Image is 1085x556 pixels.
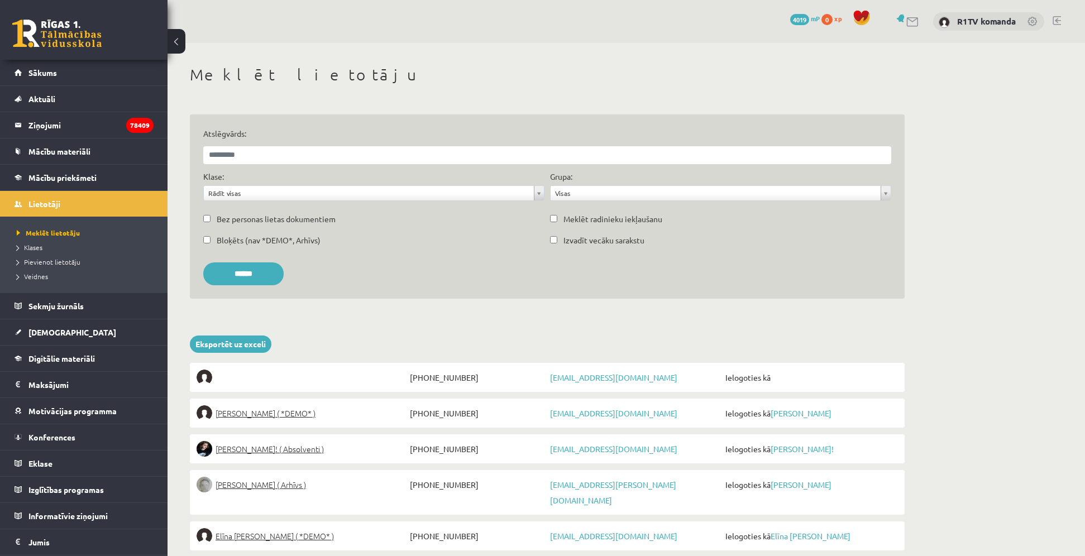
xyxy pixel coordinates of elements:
[407,441,547,457] span: [PHONE_NUMBER]
[834,14,842,23] span: xp
[28,199,60,209] span: Lietotāji
[723,405,898,421] span: Ielogoties kā
[12,20,102,47] a: Rīgas 1. Tālmācības vidusskola
[811,14,820,23] span: mP
[723,477,898,492] span: Ielogoties kā
[15,477,154,502] a: Izglītības programas
[197,528,212,544] img: Elīna Jolanta Bunce
[15,372,154,397] a: Maksājumi
[723,528,898,544] span: Ielogoties kā
[216,477,306,492] span: [PERSON_NAME] ( Arhīvs )
[563,213,662,225] label: Meklēt radinieku iekļaušanu
[197,441,407,457] a: [PERSON_NAME]! ( Absolventi )
[15,398,154,424] a: Motivācijas programma
[550,171,572,183] label: Grupa:
[28,94,55,104] span: Aktuāli
[771,480,831,490] a: [PERSON_NAME]
[939,17,950,28] img: R1TV komanda
[28,511,108,521] span: Informatīvie ziņojumi
[197,477,407,492] a: [PERSON_NAME] ( Arhīvs )
[790,14,820,23] a: 4019 mP
[28,372,154,397] legend: Maksājumi
[17,272,48,281] span: Veidnes
[216,528,334,544] span: Elīna [PERSON_NAME] ( *DEMO* )
[197,528,407,544] a: Elīna [PERSON_NAME] ( *DEMO* )
[197,441,212,457] img: Sofija Anrio-Karlauska!
[208,186,529,200] span: Rādīt visas
[28,432,75,442] span: Konferences
[407,370,547,385] span: [PHONE_NUMBER]
[15,450,154,476] a: Eklase
[17,257,156,267] a: Pievienot lietotāju
[197,405,212,421] img: Elīna Elizabete Ancveriņa
[17,228,80,237] span: Meklēt lietotāju
[550,531,677,541] a: [EMAIL_ADDRESS][DOMAIN_NAME]
[28,301,84,311] span: Sekmju žurnāls
[216,441,324,457] span: [PERSON_NAME]! ( Absolventi )
[821,14,833,25] span: 0
[28,68,57,78] span: Sākums
[15,112,154,138] a: Ziņojumi78409
[15,346,154,371] a: Digitālie materiāli
[15,424,154,450] a: Konferences
[204,186,544,200] a: Rādīt visas
[17,257,80,266] span: Pievienot lietotāju
[28,406,117,416] span: Motivācijas programma
[790,14,809,25] span: 4019
[15,60,154,85] a: Sākums
[550,444,677,454] a: [EMAIL_ADDRESS][DOMAIN_NAME]
[550,372,677,382] a: [EMAIL_ADDRESS][DOMAIN_NAME]
[28,537,50,547] span: Jumis
[17,271,156,281] a: Veidnes
[15,138,154,164] a: Mācību materiāli
[15,165,154,190] a: Mācību priekšmeti
[771,531,850,541] a: Elīna [PERSON_NAME]
[407,477,547,492] span: [PHONE_NUMBER]
[15,319,154,345] a: [DEMOGRAPHIC_DATA]
[28,485,104,495] span: Izglītības programas
[550,480,676,505] a: [EMAIL_ADDRESS][PERSON_NAME][DOMAIN_NAME]
[203,128,891,140] label: Atslēgvārds:
[723,370,898,385] span: Ielogoties kā
[203,171,224,183] label: Klase:
[551,186,891,200] a: Visas
[216,405,316,421] span: [PERSON_NAME] ( *DEMO* )
[957,16,1016,27] a: R1TV komanda
[15,293,154,319] a: Sekmju žurnāls
[407,405,547,421] span: [PHONE_NUMBER]
[407,528,547,544] span: [PHONE_NUMBER]
[17,228,156,238] a: Meklēt lietotāju
[28,112,154,138] legend: Ziņojumi
[771,408,831,418] a: [PERSON_NAME]
[15,529,154,555] a: Jumis
[563,234,644,246] label: Izvadīt vecāku sarakstu
[15,191,154,217] a: Lietotāji
[771,444,834,454] a: [PERSON_NAME]!
[15,86,154,112] a: Aktuāli
[217,213,336,225] label: Bez personas lietas dokumentiem
[17,242,156,252] a: Klases
[28,172,97,183] span: Mācību priekšmeti
[197,477,212,492] img: Lelde Braune
[28,458,52,468] span: Eklase
[550,408,677,418] a: [EMAIL_ADDRESS][DOMAIN_NAME]
[28,327,116,337] span: [DEMOGRAPHIC_DATA]
[217,234,321,246] label: Bloķēts (nav *DEMO*, Arhīvs)
[28,353,95,363] span: Digitālie materiāli
[197,405,407,421] a: [PERSON_NAME] ( *DEMO* )
[190,335,271,353] a: Eksportēt uz exceli
[15,503,154,529] a: Informatīvie ziņojumi
[17,243,42,252] span: Klases
[190,65,905,84] h1: Meklēt lietotāju
[723,441,898,457] span: Ielogoties kā
[28,146,90,156] span: Mācību materiāli
[126,118,154,133] i: 78409
[821,14,847,23] a: 0 xp
[555,186,876,200] span: Visas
